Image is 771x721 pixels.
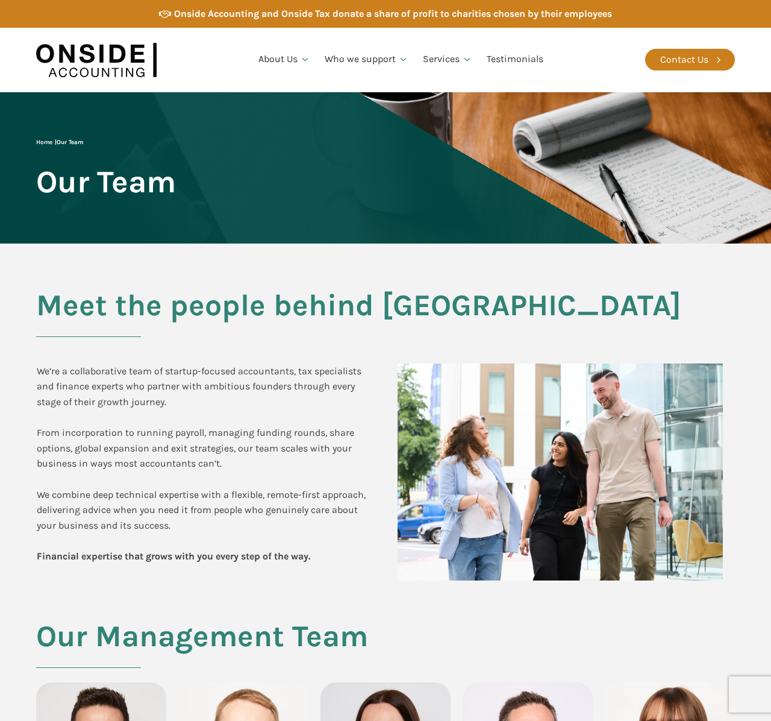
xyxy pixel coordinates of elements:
[36,620,368,682] h2: Our Management Team
[479,39,551,80] a: Testimonials
[317,39,416,80] a: Who we support
[660,52,708,68] div: Contact Us
[37,364,373,564] div: We’re a collaborative team of startup-focused accountants, tax specialists and finance experts wh...
[37,550,310,562] b: Financial expertise that grows with you every step of the way.
[645,49,735,71] a: Contact Us
[57,139,83,146] span: Our Team
[174,6,612,22] div: Onside Accounting and Onside Tax donate a share of profit to charities chosen by their employees
[36,139,83,146] span: |
[36,289,735,337] h2: Meet the people behind [GEOGRAPHIC_DATA]
[36,139,52,146] a: Home
[416,39,479,80] a: Services
[36,37,157,83] img: Onside Accounting
[251,39,317,80] a: About Us
[36,165,176,198] span: Our Team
